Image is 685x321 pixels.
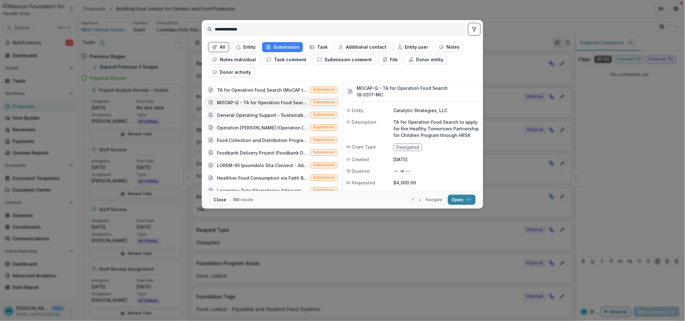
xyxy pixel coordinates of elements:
[313,125,335,129] span: Submission
[217,175,308,181] div: Healthier Food Consumption via Faith Based Institutions (A large percentage of [DEMOGRAPHIC_DATA]...
[334,42,391,52] button: Additional contact
[217,162,308,169] div: LOREM-65 Ipsumdolo Sita Consect - Adip Elits (Doeiu temporin utlabor ETD'm aliquaeni admi veni qu...
[352,107,364,114] span: Entity
[313,112,335,117] span: Submission
[448,195,476,205] button: Open
[208,67,255,77] button: Donor activity
[232,42,260,52] button: Entity
[233,197,240,202] span: 100
[435,42,464,52] button: Notes
[406,168,410,174] p: --
[468,23,481,35] button: toggle filters
[217,87,308,93] div: TA for Operation Food Search (MoCAP technical assistance for Operation Food Search to apply for t...
[313,163,335,167] span: Submission
[208,55,260,65] button: Notes individual
[379,55,402,65] button: File
[357,91,448,98] h3: 18-0317-MC
[405,55,448,65] button: Donor entity
[209,195,230,205] button: Close
[313,138,335,142] span: Submission
[313,87,335,92] span: Submission
[217,112,308,118] div: General Operating Support - Sustainable Agriculture And Food Systems Funders (SAFSF) (General Ope...
[262,42,303,52] button: Submission
[352,156,369,163] span: Created
[313,150,335,155] span: Submission
[394,179,479,186] p: $4,000.00
[217,124,308,131] div: Operation [PERSON_NAME] (Operation [PERSON_NAME]: Request funds to acquire food and/or transporta...
[208,42,229,52] button: All
[394,156,479,163] p: [DATE]
[313,188,335,192] span: Submission
[217,187,308,194] div: Loremipsu Dolo Sitametcons Adipiscing (ELIT) (Seddoeiu Temporinc Utlabor (ETD), ma aliquaenima mi...
[394,168,398,174] p: --
[217,150,308,156] div: Foodbank Delivery Project (Foodbank Delivery Project: Requesting support for operational expenses...
[352,144,376,150] span: Grant Type
[352,179,375,186] span: Requested
[394,107,479,114] p: Catalytic Strategies, LLC
[240,197,253,202] span: results
[352,168,370,174] span: Duration
[262,55,310,65] button: Task comment
[217,137,308,144] div: Food Collection and Distribution Program (Food Collection and Distribution Program: Operation Foo...
[394,119,479,139] p: TA for Operation Food Search to apply for the Healthy Tomorrows Partnership for Children Program ...
[305,42,332,52] button: Task
[393,42,433,52] button: Entity user
[396,145,419,150] span: Delegated
[426,197,443,203] span: Navigate
[217,99,308,106] div: MOCAP-Q - TA for Operation Food Search (TA for Operation Food Search to apply for the Healthy Tom...
[313,55,376,65] button: Submission comment
[352,119,377,125] span: Description
[357,85,448,91] h3: MOCAP-Q - TA for Operation Food Search
[313,100,335,104] span: Submission
[313,175,335,180] span: Submission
